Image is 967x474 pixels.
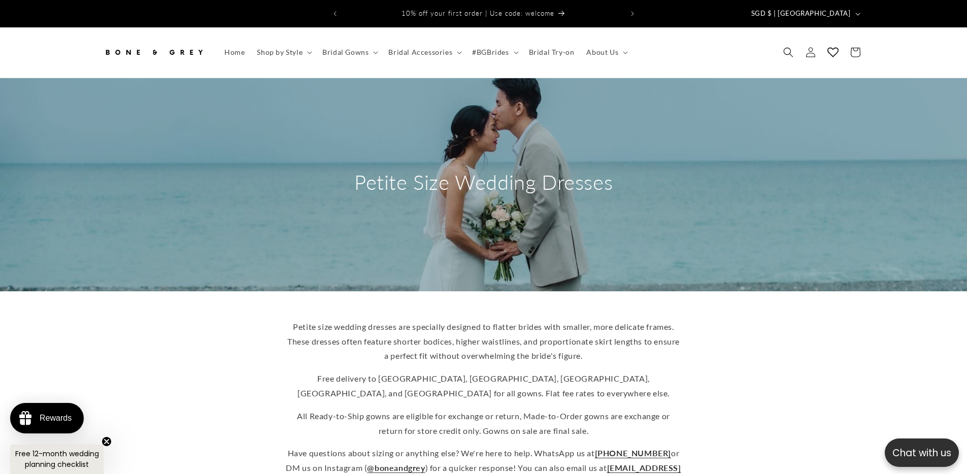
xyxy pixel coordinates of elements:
button: SGD $ | [GEOGRAPHIC_DATA] [745,4,864,23]
p: All Ready-to-Ship gowns are eligible for exchange or return, Made-to-Order gowns are exchange or ... [286,409,682,438]
span: About Us [586,48,618,57]
a: Bridal Try-on [523,42,581,63]
summary: Search [777,41,799,63]
button: Open chatbox [885,438,959,467]
p: Petite size wedding dresses are specially designed to flatter brides with smaller, more delicate ... [286,320,682,363]
summary: Shop by Style [251,42,316,63]
p: Chat with us [885,446,959,460]
span: Free 12-month wedding planning checklist [15,449,99,469]
button: Previous announcement [324,4,346,23]
summary: Bridal Accessories [382,42,466,63]
span: SGD $ | [GEOGRAPHIC_DATA] [751,9,851,19]
img: Bone and Grey Bridal [103,41,205,63]
button: Close teaser [102,436,112,447]
a: [PHONE_NUMBER] [595,448,671,458]
summary: About Us [580,42,632,63]
span: Shop by Style [257,48,303,57]
span: Bridal Gowns [322,48,369,57]
a: @boneandgrey [367,463,425,472]
button: Next announcement [621,4,644,23]
h2: Petite Size Wedding Dresses [354,169,613,195]
div: Free 12-month wedding planning checklistClose teaser [10,445,104,474]
p: Free delivery to [GEOGRAPHIC_DATA], [GEOGRAPHIC_DATA], [GEOGRAPHIC_DATA], [GEOGRAPHIC_DATA], and ... [286,371,682,401]
span: Bridal Accessories [388,48,452,57]
span: #BGBrides [472,48,509,57]
summary: #BGBrides [466,42,522,63]
div: Rewards [40,414,72,423]
span: 10% off your first order | Use code: welcome [402,9,554,17]
a: Bone and Grey Bridal [99,38,208,67]
span: Home [224,48,245,57]
summary: Bridal Gowns [316,42,382,63]
a: Home [218,42,251,63]
span: Bridal Try-on [529,48,575,57]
